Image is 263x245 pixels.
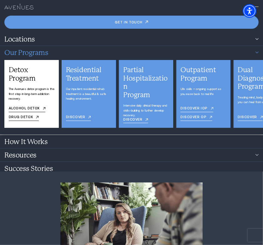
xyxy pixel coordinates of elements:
[66,87,112,101] p: Our inpatient residential rehab treatment is a beautiful & safe healing environment.
[9,87,54,101] p: The Avenues detox program is the first step in long-term addiction recovery.
[238,115,263,121] a: DISCOVER
[66,115,91,121] a: Discover
[123,103,169,117] p: Intensive daily clinical therapy and skills-building to further develop recovery.
[66,66,112,82] div: Residential Treatment
[180,66,226,82] div: Outpatient Program
[9,115,39,121] a: Drug detox
[4,60,59,128] div: /
[9,107,46,112] a: Alcohol detox
[180,107,213,112] a: DISCOVER IOP
[180,115,212,121] a: Discover OP
[62,60,116,128] div: /
[180,87,226,96] p: Life skills + ongoing support as you ease back to real life
[4,16,259,29] a: Get in touch
[9,66,54,82] div: Detox Program
[176,60,231,128] div: /
[119,60,173,128] div: /
[123,66,169,99] div: Partial Hospitalization Program
[243,4,256,18] div: Accessibility Menu
[123,118,148,123] a: Discover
